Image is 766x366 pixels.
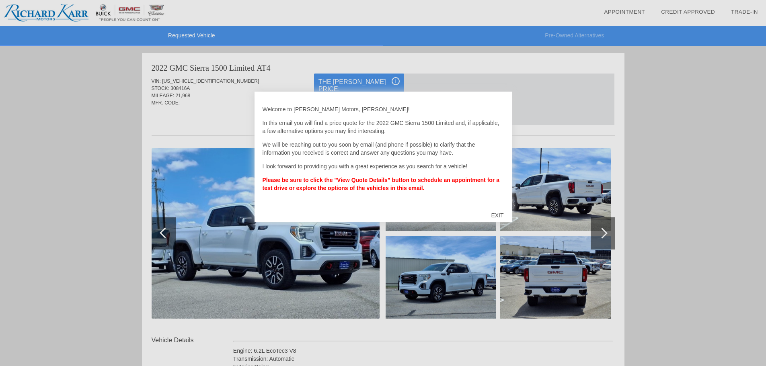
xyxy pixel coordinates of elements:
[263,141,504,157] p: We will be reaching out to you soon by email (and phone if possible) to clarify that the informat...
[263,105,504,113] p: Welcome to [PERSON_NAME] Motors, [PERSON_NAME]!
[263,177,499,191] strong: Please be sure to click the "View Quote Details" button to schedule an appointment for a test dri...
[263,162,504,170] p: I look forward to providing you with a great experience as you search for a vehicle!
[731,9,758,15] a: Trade-In
[604,9,645,15] a: Appointment
[661,9,715,15] a: Credit Approved
[483,203,511,227] div: EXIT
[263,119,504,135] p: In this email you will find a price quote for the 2022 GMC Sierra 1500 Limited and, if applicable...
